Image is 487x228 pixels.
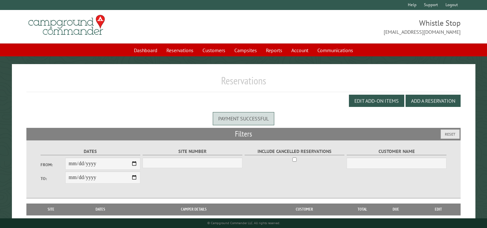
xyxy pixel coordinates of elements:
[72,204,128,215] th: Dates
[163,44,197,56] a: Reservations
[130,44,161,56] a: Dashboard
[41,176,66,182] label: To:
[417,204,461,215] th: Edit
[349,95,404,107] button: Edit Add-on Items
[213,112,274,125] div: Payment successful
[128,204,259,215] th: Camper Details
[259,204,350,215] th: Customer
[262,44,286,56] a: Reports
[41,148,141,155] label: Dates
[207,221,280,225] small: © Campground Commander LLC. All rights reserved.
[26,74,461,92] h1: Reservations
[41,162,66,168] label: From:
[244,18,461,36] span: Whistle Stop [EMAIL_ADDRESS][DOMAIN_NAME]
[245,148,345,155] label: Include Cancelled Reservations
[347,148,447,155] label: Customer Name
[406,95,461,107] button: Add a Reservation
[143,148,243,155] label: Site Number
[375,204,417,215] th: Due
[350,204,375,215] th: Total
[287,44,312,56] a: Account
[199,44,229,56] a: Customers
[230,44,261,56] a: Campsites
[30,204,72,215] th: Site
[26,13,107,38] img: Campground Commander
[441,129,460,139] button: Reset
[314,44,357,56] a: Communications
[26,128,461,140] h2: Filters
